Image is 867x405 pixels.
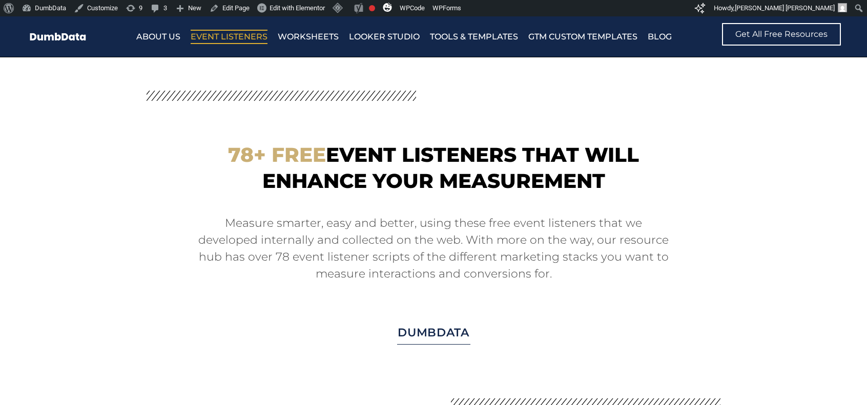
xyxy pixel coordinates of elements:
[735,4,835,12] span: [PERSON_NAME] [PERSON_NAME]
[198,215,669,282] p: Measure smarter, easy and better, using these free event listeners that we developed internally a...
[270,4,325,12] span: Edit with Elementor
[735,30,828,38] span: Get All Free Resources
[136,30,180,44] a: About Us
[430,30,518,44] a: Tools & Templates
[528,30,637,44] a: GTM Custom Templates
[177,142,690,194] h1: Event Listeners that will enhance your measurement
[349,30,420,44] a: Looker Studio
[152,326,715,340] h2: DumbData
[648,30,672,44] a: Blog
[278,30,339,44] a: Worksheets
[383,3,392,12] img: svg+xml;base64,PHN2ZyB4bWxucz0iaHR0cDovL3d3dy53My5vcmcvMjAwMC9zdmciIHZpZXdCb3g9IjAgMCAzMiAzMiI+PG...
[722,23,841,46] a: Get All Free Resources
[369,5,375,11] div: Focus keyphrase not set
[191,30,267,44] a: Event Listeners
[136,30,675,44] nav: Menu
[228,142,326,167] span: 78+ Free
